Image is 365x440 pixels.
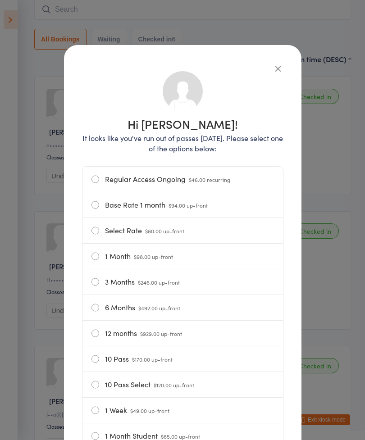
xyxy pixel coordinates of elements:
[91,321,274,346] label: 12 months
[91,218,274,243] label: Select Rate
[189,176,230,183] span: $46.00 recurring
[154,381,194,389] span: $120.00 up-front
[140,330,182,337] span: $929.00 up-front
[134,253,173,260] span: $98.00 up-front
[138,304,180,312] span: $492.00 up-front
[91,346,274,372] label: 10 Pass
[91,398,274,423] label: 1 Week
[91,192,274,218] label: Base Rate 1 month
[82,133,283,154] p: It looks like you've run out of passes [DATE]. Please select one of the options below:
[130,407,169,414] span: $49.00 up-front
[91,269,274,295] label: 3 Months
[91,167,274,192] label: Regular Access Ongoing
[91,372,274,397] label: 10 Pass Select
[145,227,184,235] span: $80.00 up-front
[161,432,200,440] span: $65.00 up-front
[91,295,274,320] label: 6 Months
[169,201,208,209] span: $94.00 up-front
[132,355,173,363] span: $170.00 up-front
[162,70,204,112] img: no_photo.png
[138,278,180,286] span: $246.00 up-front
[82,118,283,130] h1: Hi [PERSON_NAME]!
[91,244,274,269] label: 1 Month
